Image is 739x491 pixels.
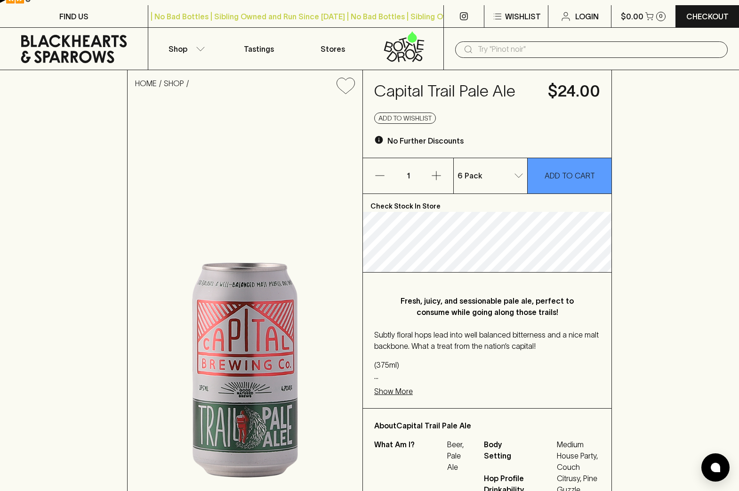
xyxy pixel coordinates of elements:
a: Login [548,5,611,27]
h4: $24.00 [548,81,600,101]
p: Tastings [244,43,274,55]
h4: Capital Trail Pale Ale [374,81,537,101]
p: 6 Pack [458,170,482,181]
p: Stores [321,43,345,55]
p: (375ml) 4.7% ABV [374,359,600,382]
p: Beer, Pale Ale [447,439,473,473]
a: HOME [135,79,157,88]
span: Body [484,439,554,450]
p: Checkout [686,11,729,22]
button: $0.000 [611,5,675,27]
button: ADD TO CART [528,158,611,193]
img: bubble-icon [711,463,720,472]
p: Check Stock In Store [363,194,611,212]
p: $0.00 [621,11,643,22]
span: Medium [557,439,600,450]
p: Wishlist [505,11,541,22]
p: About Capital Trail Pale Ale [374,420,600,431]
p: Shop [169,43,187,55]
button: Add to wishlist [333,74,359,98]
p: No Further Discounts [387,135,464,146]
input: Try "Pinot noir" [478,42,720,57]
a: Stores [296,28,370,70]
p: ADD TO CART [545,170,595,181]
span: Citrusy, Pine [557,473,600,484]
p: Login [575,11,599,22]
p: Show More [374,386,413,397]
p: What Am I? [374,439,445,473]
button: Shop [148,28,222,70]
span: House Party, Couch [557,450,600,473]
p: FIND US [59,11,88,22]
p: Fresh, juicy, and sessionable pale ale, perfect to consume while going along those trails! [393,295,581,318]
div: 6 Pack [454,166,527,185]
button: Wishlist [484,5,547,27]
p: Subtly floral hops lead into well balanced bitterness and a nice malt backbone. What a treat from... [374,329,600,352]
a: Tastings [222,28,296,70]
a: Checkout [676,5,739,27]
span: Hop Profile [484,473,554,484]
p: 1 [397,158,419,193]
p: 0 [659,14,663,19]
a: SHOP [164,79,184,88]
span: Setting [484,450,554,473]
button: Add to wishlist [374,113,436,124]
